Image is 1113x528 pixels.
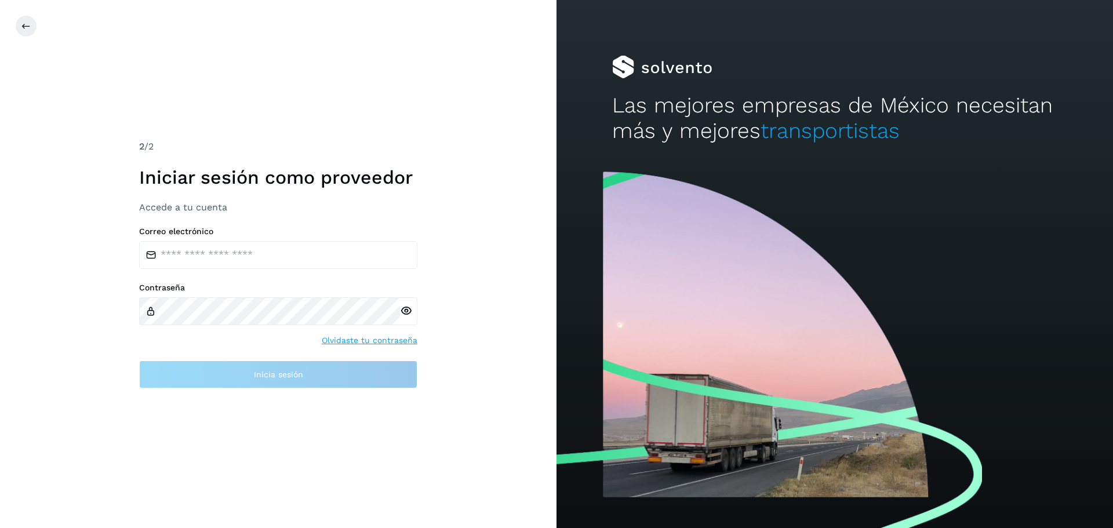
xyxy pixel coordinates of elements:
span: 2 [139,141,144,152]
span: transportistas [761,118,900,143]
span: Inicia sesión [254,370,303,378]
h2: Las mejores empresas de México necesitan más y mejores [612,93,1057,144]
h1: Iniciar sesión como proveedor [139,166,417,188]
div: /2 [139,140,417,154]
button: Inicia sesión [139,361,417,388]
label: Contraseña [139,283,417,293]
h3: Accede a tu cuenta [139,202,417,213]
a: Olvidaste tu contraseña [322,334,417,347]
label: Correo electrónico [139,227,417,236]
